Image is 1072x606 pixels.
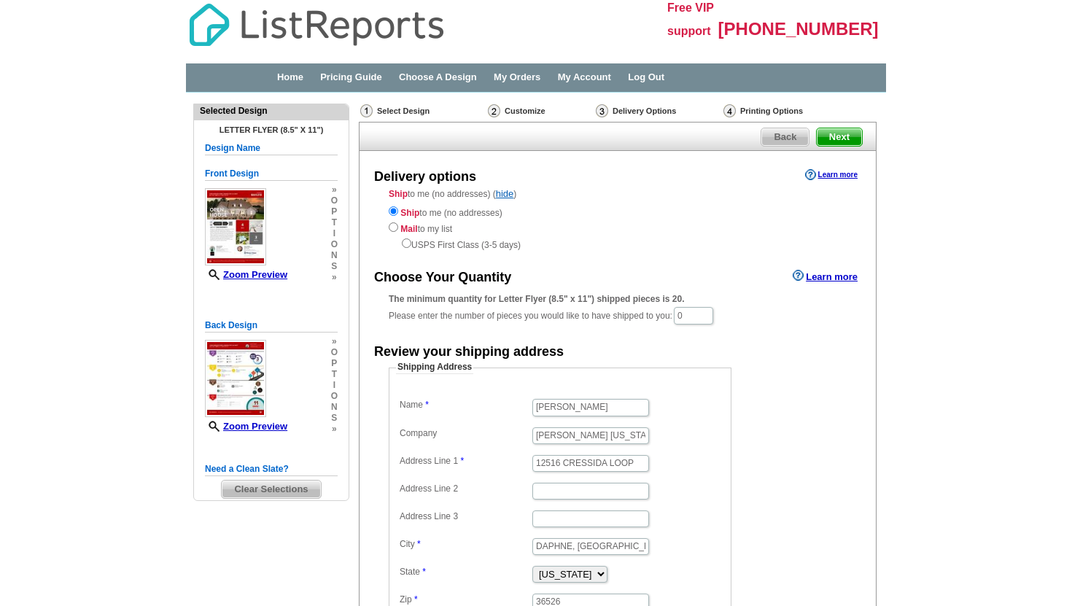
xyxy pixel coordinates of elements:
span: Clear Selections [222,481,320,498]
strong: Ship [400,208,419,218]
span: » [331,272,338,283]
div: Delivery options [374,168,476,187]
label: State [400,566,531,578]
strong: Ship [389,189,408,199]
span: n [331,402,338,413]
span: s [331,413,338,424]
strong: Mail [400,224,417,234]
img: Customize [488,104,500,117]
span: i [331,380,338,391]
a: hide [496,188,514,199]
span: [PHONE_NUMBER] [718,19,879,39]
span: » [331,424,338,435]
label: City [400,538,531,551]
img: small-thumb.jpg [205,340,266,417]
div: Delivery Options [594,104,722,122]
span: t [331,217,338,228]
label: Name [400,399,531,411]
div: The minimum quantity for Letter Flyer (8.5" x 11") shipped pieces is 20. [389,292,847,306]
div: Review your shipping address [374,343,564,362]
span: Free VIP support [667,1,714,37]
div: Printing Options [722,104,852,118]
div: to me (no addresses) to my list [389,203,847,252]
label: Address Line 2 [400,483,531,495]
div: Select Design [359,104,486,122]
div: Customize [486,104,594,118]
label: Zip [400,594,531,606]
span: n [331,250,338,261]
a: My Orders [494,71,540,82]
h5: Design Name [205,141,338,155]
span: o [331,239,338,250]
span: i [331,228,338,239]
h4: Letter Flyer (8.5" x 11") [205,125,338,134]
a: Back [761,128,809,147]
h5: Need a Clean Slate? [205,462,338,476]
span: p [331,358,338,369]
span: p [331,206,338,217]
h5: Back Design [205,319,338,333]
img: Delivery Options [596,104,608,117]
a: Choose A Design [399,71,477,82]
span: o [331,391,338,402]
span: » [331,336,338,347]
a: Learn more [805,169,858,181]
a: Log Out [628,71,664,82]
div: to me (no addresses) ( ) [360,187,876,252]
label: Address Line 3 [400,510,531,523]
div: Selected Design [194,104,349,117]
a: Home [277,71,303,82]
span: o [331,347,338,358]
img: small-thumb.jpg [205,188,266,265]
a: Zoom Preview [205,269,287,280]
img: Printing Options & Summary [723,104,736,117]
span: s [331,261,338,272]
span: t [331,369,338,380]
legend: Shipping Address [396,361,473,374]
label: Address Line 1 [400,455,531,467]
img: Select Design [360,104,373,117]
a: Learn more [793,270,858,281]
a: Pricing Guide [320,71,382,82]
a: Zoom Preview [205,421,287,432]
h5: Front Design [205,167,338,181]
a: My Account [558,71,611,82]
div: Please enter the number of pieces you would like to have shipped to you: [389,292,847,326]
span: » [331,184,338,195]
span: Next [817,128,862,146]
span: o [331,195,338,206]
div: USPS First Class (3-5 days) [389,236,847,252]
span: Back [761,128,809,146]
div: Choose Your Quantity [374,268,511,287]
label: Company [400,427,531,440]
